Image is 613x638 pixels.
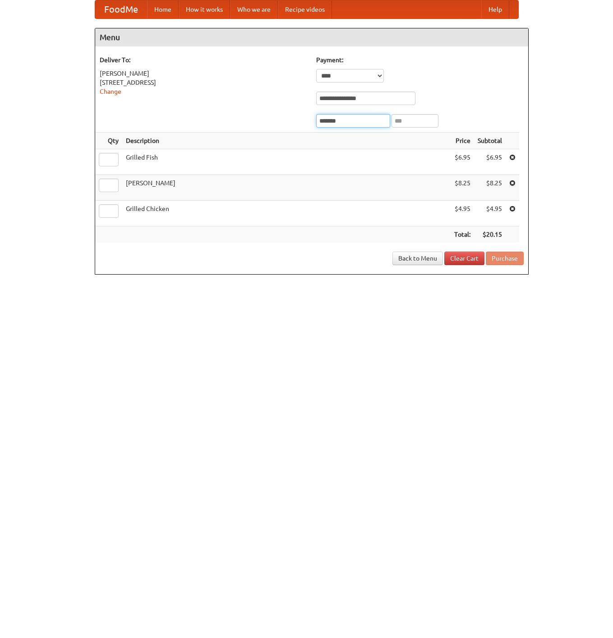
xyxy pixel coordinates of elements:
[451,175,474,201] td: $8.25
[451,133,474,149] th: Price
[100,88,121,95] a: Change
[474,149,506,175] td: $6.95
[474,175,506,201] td: $8.25
[451,201,474,226] td: $4.95
[179,0,230,18] a: How it works
[122,175,451,201] td: [PERSON_NAME]
[95,133,122,149] th: Qty
[474,133,506,149] th: Subtotal
[451,226,474,243] th: Total:
[100,69,307,78] div: [PERSON_NAME]
[392,252,443,265] a: Back to Menu
[95,28,528,46] h4: Menu
[486,252,524,265] button: Purchase
[95,0,147,18] a: FoodMe
[100,55,307,64] h5: Deliver To:
[451,149,474,175] td: $6.95
[481,0,509,18] a: Help
[474,201,506,226] td: $4.95
[100,78,307,87] div: [STREET_ADDRESS]
[474,226,506,243] th: $20.15
[147,0,179,18] a: Home
[230,0,278,18] a: Who we are
[444,252,484,265] a: Clear Cart
[122,133,451,149] th: Description
[122,149,451,175] td: Grilled Fish
[122,201,451,226] td: Grilled Chicken
[316,55,524,64] h5: Payment:
[278,0,332,18] a: Recipe videos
